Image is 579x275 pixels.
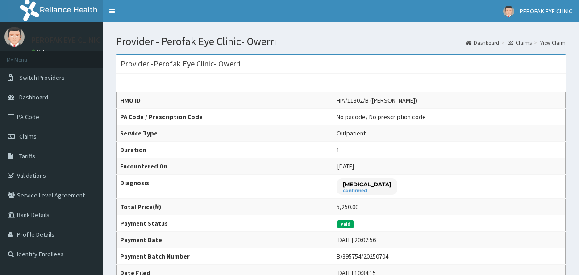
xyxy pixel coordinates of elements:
img: User Image [503,6,514,17]
th: Payment Status [117,215,333,232]
th: Payment Date [117,232,333,248]
div: [DATE] 20:02:56 [337,235,376,244]
th: Diagnosis [117,175,333,199]
th: Total Price(₦) [117,199,333,215]
a: Online [31,49,53,55]
div: HIA/11302/B ([PERSON_NAME]) [337,96,417,105]
div: 1 [337,145,340,154]
div: Outpatient [337,129,366,138]
span: Claims [19,132,37,140]
p: [MEDICAL_DATA] [343,181,391,188]
th: Service Type [117,125,333,142]
th: PA Code / Prescription Code [117,109,333,125]
span: [DATE] [337,162,354,170]
p: PEROFAK EYE CLINIC [31,36,100,44]
a: Dashboard [466,39,499,46]
th: HMO ID [117,92,333,109]
span: Tariffs [19,152,35,160]
a: Claims [508,39,532,46]
span: Paid [337,220,354,228]
h3: Provider - Perofak Eye Clinic- Owerri [121,60,241,68]
span: Switch Providers [19,74,65,82]
h1: Provider - Perofak Eye Clinic- Owerri [116,36,566,47]
img: User Image [4,27,25,47]
div: B/395754/20250704 [337,252,388,261]
span: PEROFAK EYE CLINIC [520,7,572,15]
div: No pacode / No prescription code [337,112,426,121]
small: confirmed [343,189,391,193]
th: Encountered On [117,158,333,175]
th: Payment Batch Number [117,248,333,265]
th: Duration [117,142,333,158]
div: 5,250.00 [337,202,358,211]
span: Dashboard [19,93,48,101]
a: View Claim [540,39,566,46]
